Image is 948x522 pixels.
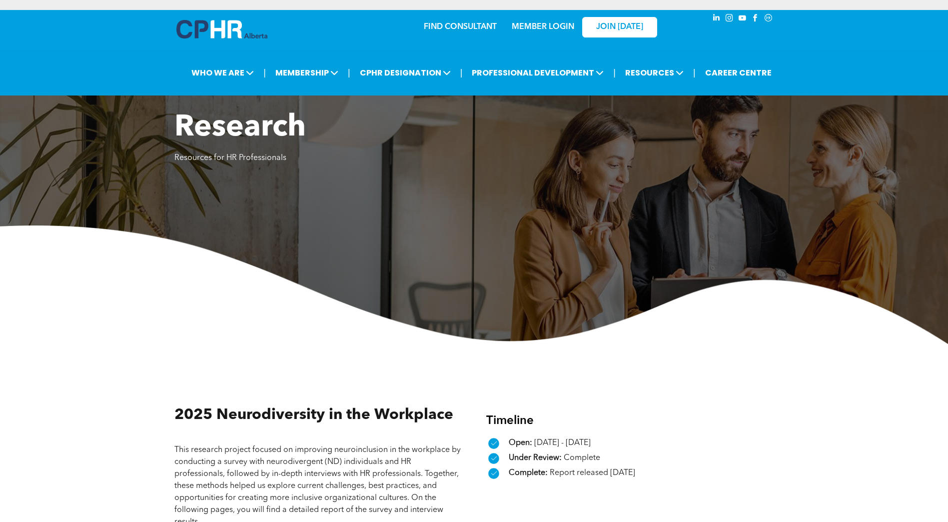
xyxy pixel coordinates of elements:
span: JOIN [DATE] [596,22,643,32]
span: WHO WE ARE [188,63,257,82]
a: linkedin [711,12,722,26]
span: [DATE] - [DATE] [534,439,591,447]
span: Open: [509,439,532,447]
span: Research [174,113,306,143]
span: MEMBERSHIP [272,63,341,82]
a: JOIN [DATE] [582,17,657,37]
span: RESOURCES [622,63,687,82]
a: facebook [750,12,761,26]
span: PROFESSIONAL DEVELOPMENT [469,63,607,82]
span: 2025 Neurodiversity in the Workplace [174,407,453,422]
li: | [460,62,463,83]
a: instagram [724,12,735,26]
li: | [613,62,616,83]
span: Resources for HR Professionals [174,154,286,162]
a: youtube [737,12,748,26]
a: CAREER CENTRE [702,63,775,82]
span: Timeline [486,415,534,427]
a: Social network [763,12,774,26]
a: FIND CONSULTANT [424,23,497,31]
a: MEMBER LOGIN [512,23,574,31]
li: | [348,62,350,83]
span: Complete: [509,469,548,477]
img: A blue and white logo for cp alberta [176,20,267,38]
span: CPHR DESIGNATION [357,63,454,82]
li: | [263,62,266,83]
span: Complete [564,454,600,462]
span: Report released [DATE] [550,469,635,477]
li: | [693,62,696,83]
span: Under Review: [509,454,562,462]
